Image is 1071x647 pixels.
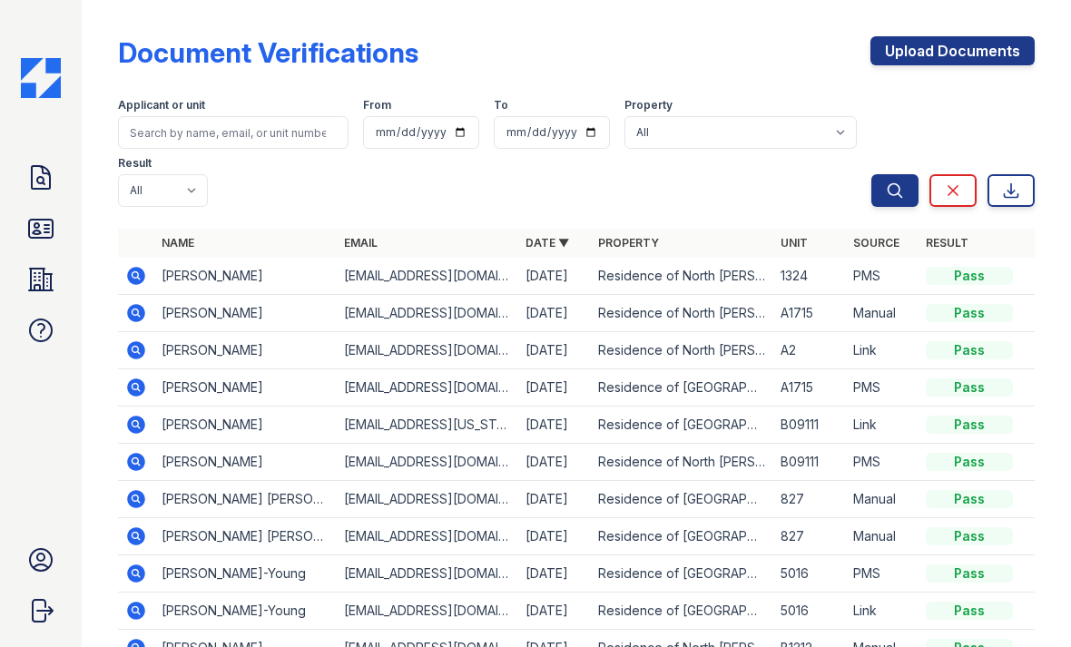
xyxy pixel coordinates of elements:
[846,555,919,593] td: PMS
[846,295,919,332] td: Manual
[591,555,773,593] td: Residence of [GEOGRAPHIC_DATA]
[518,444,591,481] td: [DATE]
[337,258,519,295] td: [EMAIL_ADDRESS][DOMAIN_NAME]
[926,341,1013,359] div: Pass
[846,369,919,407] td: PMS
[337,481,519,518] td: [EMAIL_ADDRESS][DOMAIN_NAME]
[591,518,773,555] td: Residence of [GEOGRAPHIC_DATA]
[363,98,391,113] label: From
[591,444,773,481] td: Residence of North [PERSON_NAME]
[118,36,418,69] div: Document Verifications
[337,444,519,481] td: [EMAIL_ADDRESS][DOMAIN_NAME]
[781,236,808,250] a: Unit
[926,602,1013,620] div: Pass
[518,593,591,630] td: [DATE]
[846,593,919,630] td: Link
[773,555,846,593] td: 5016
[526,236,569,250] a: Date ▼
[773,369,846,407] td: A1715
[154,444,337,481] td: [PERSON_NAME]
[870,36,1035,65] a: Upload Documents
[518,332,591,369] td: [DATE]
[591,593,773,630] td: Residence of [GEOGRAPHIC_DATA]
[337,295,519,332] td: [EMAIL_ADDRESS][DOMAIN_NAME]
[773,332,846,369] td: A2
[118,98,205,113] label: Applicant or unit
[337,332,519,369] td: [EMAIL_ADDRESS][DOMAIN_NAME]
[118,116,349,149] input: Search by name, email, or unit number
[926,490,1013,508] div: Pass
[926,416,1013,434] div: Pass
[518,555,591,593] td: [DATE]
[154,369,337,407] td: [PERSON_NAME]
[337,593,519,630] td: [EMAIL_ADDRESS][DOMAIN_NAME]
[154,593,337,630] td: [PERSON_NAME]-Young
[846,444,919,481] td: PMS
[162,236,194,250] a: Name
[591,407,773,444] td: Residence of [GEOGRAPHIC_DATA]
[591,369,773,407] td: Residence of [GEOGRAPHIC_DATA]
[926,378,1013,397] div: Pass
[154,295,337,332] td: [PERSON_NAME]
[337,369,519,407] td: [EMAIL_ADDRESS][DOMAIN_NAME]
[337,407,519,444] td: [EMAIL_ADDRESS][US_STATE][DOMAIN_NAME]
[773,593,846,630] td: 5016
[773,518,846,555] td: 827
[518,295,591,332] td: [DATE]
[518,481,591,518] td: [DATE]
[926,267,1013,285] div: Pass
[337,555,519,593] td: [EMAIL_ADDRESS][DOMAIN_NAME]
[154,407,337,444] td: [PERSON_NAME]
[337,518,519,555] td: [EMAIL_ADDRESS][DOMAIN_NAME]
[591,481,773,518] td: Residence of [GEOGRAPHIC_DATA]
[624,98,673,113] label: Property
[846,332,919,369] td: Link
[846,407,919,444] td: Link
[518,369,591,407] td: [DATE]
[846,518,919,555] td: Manual
[773,481,846,518] td: 827
[773,258,846,295] td: 1324
[21,58,61,98] img: CE_Icon_Blue-c292c112584629df590d857e76928e9f676e5b41ef8f769ba2f05ee15b207248.png
[926,527,1013,545] div: Pass
[518,258,591,295] td: [DATE]
[846,258,919,295] td: PMS
[846,481,919,518] td: Manual
[773,295,846,332] td: A1715
[494,98,508,113] label: To
[773,407,846,444] td: B09111
[598,236,659,250] a: Property
[118,156,152,171] label: Result
[154,518,337,555] td: [PERSON_NAME] [PERSON_NAME]
[154,481,337,518] td: [PERSON_NAME] [PERSON_NAME]
[853,236,899,250] a: Source
[926,304,1013,322] div: Pass
[926,564,1013,583] div: Pass
[518,518,591,555] td: [DATE]
[591,295,773,332] td: Residence of North [PERSON_NAME]
[344,236,378,250] a: Email
[518,407,591,444] td: [DATE]
[926,236,968,250] a: Result
[773,444,846,481] td: B09111
[154,555,337,593] td: [PERSON_NAME]-Young
[154,332,337,369] td: [PERSON_NAME]
[926,453,1013,471] div: Pass
[591,258,773,295] td: Residence of North [PERSON_NAME]
[154,258,337,295] td: [PERSON_NAME]
[591,332,773,369] td: Residence of North [PERSON_NAME]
